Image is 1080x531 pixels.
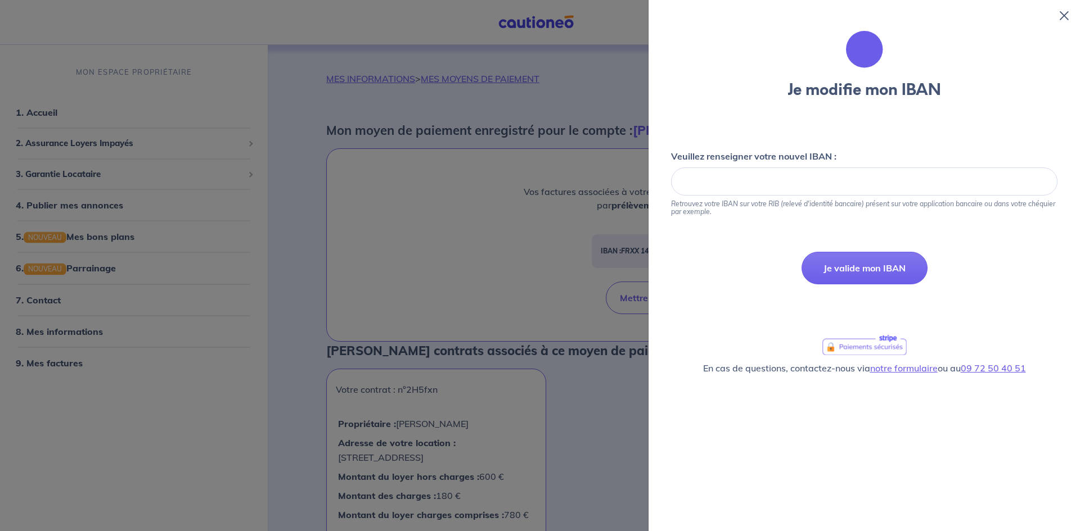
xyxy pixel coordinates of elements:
[802,252,928,284] button: Je valide mon IBAN
[822,334,907,356] a: logo-stripe
[842,27,887,72] img: illu_credit_card.svg
[787,81,941,100] h3: Je modifie mon IBAN
[671,149,1057,163] label: Veuillez renseigner votre nouvel IBAN :
[870,362,938,374] a: notre formulaire
[685,177,1043,187] iframe: Cadre sécurisé pour la saisie de l'IBAN
[671,199,1055,216] em: Retrouvez votre IBAN sur votre RIB (relevé d'identité bancaire) présent sur votre application ban...
[961,362,1026,374] a: 09 72 50 40 51
[671,360,1057,376] p: En cas de questions, contactez-nous via ou au
[822,334,907,355] img: logo-stripe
